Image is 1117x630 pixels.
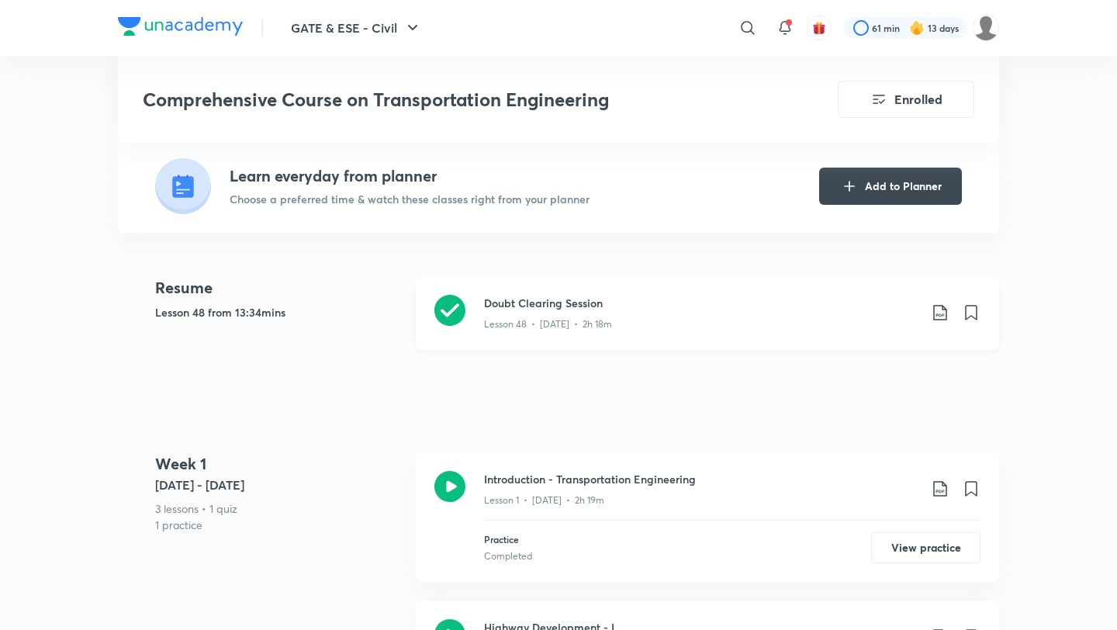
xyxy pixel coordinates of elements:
[484,532,532,546] p: Practice
[807,16,832,40] button: avatar
[484,549,532,563] div: Completed
[155,304,403,320] h5: Lesson 48 from 13:34mins
[230,164,590,188] h4: Learn everyday from planner
[484,317,612,331] p: Lesson 48 • [DATE] • 2h 18m
[416,452,999,601] a: Introduction - Transportation EngineeringLesson 1 • [DATE] • 2h 19mPracticeCompletedView practice
[871,532,980,563] button: View practice
[155,476,403,494] h5: [DATE] - [DATE]
[973,15,999,41] img: Rahul KD
[484,295,918,311] h3: Doubt Clearing Session
[812,21,826,35] img: avatar
[484,493,604,507] p: Lesson 1 • [DATE] • 2h 19m
[155,276,403,299] h4: Resume
[143,88,750,111] h3: Comprehensive Course on Transportation Engineering
[282,12,431,43] button: GATE & ESE - Civil
[155,517,403,533] p: 1 practice
[416,276,999,369] a: Doubt Clearing SessionLesson 48 • [DATE] • 2h 18m
[230,191,590,207] p: Choose a preferred time & watch these classes right from your planner
[155,452,403,476] h4: Week 1
[819,168,962,205] button: Add to Planner
[118,17,243,36] img: Company Logo
[484,471,918,487] h3: Introduction - Transportation Engineering
[155,500,403,517] p: 3 lessons • 1 quiz
[118,17,243,40] a: Company Logo
[838,81,974,118] button: Enrolled
[909,20,925,36] img: streak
